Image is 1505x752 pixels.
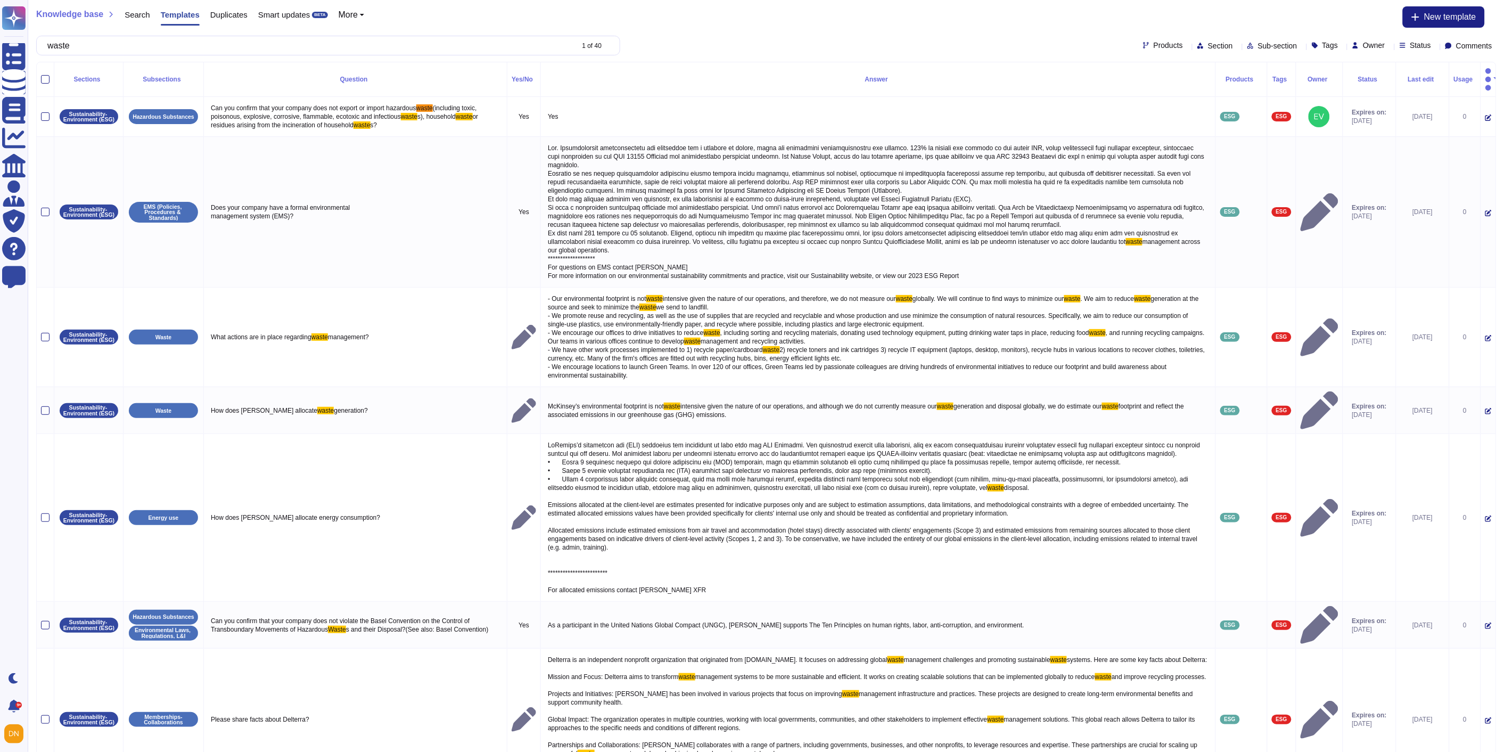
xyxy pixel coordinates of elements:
span: waste [679,673,695,681]
span: globally. We will continue to find ways to minimize our [912,295,1064,303]
span: s? [371,121,377,129]
span: [DATE] [1352,518,1387,526]
p: Sustainability- Environment (ESG) [63,111,114,122]
span: [DATE] [1352,720,1387,728]
span: [DATE] [1352,337,1387,346]
div: [DATE] [1401,112,1445,121]
span: waste [401,113,417,120]
span: waste [353,121,370,129]
span: generation and disposal globally, we do estimate our [953,403,1102,410]
span: intensive given the nature of our operations, and although we do not currently measure our [680,403,937,410]
p: Sustainability- Environment (ESG) [63,512,114,524]
div: 1 of 40 [582,43,602,49]
input: Search by keywords [42,36,572,55]
span: waste [317,407,334,414]
span: waste [311,333,328,341]
button: More [339,11,365,19]
span: waste [456,113,472,120]
div: 0 [1454,406,1476,415]
span: ESG [1224,408,1236,413]
p: Energy use [149,515,179,521]
div: Usage [1454,76,1476,83]
span: footprint and reflect the associated emissions in our greenhouse gas (GHG) emissions. [548,403,1186,419]
p: Memberships-Collaborations [133,714,194,725]
span: Can you confirm that your company does not export or import hazardous [211,104,416,112]
div: Status [1347,76,1392,83]
span: waste [1050,656,1067,664]
span: management across our global operations. ******************* For questions on EMS contact [PERSON... [548,238,1202,280]
span: ESG [1276,114,1287,119]
span: waste [704,329,720,337]
p: EMS (Policies, Procedures & Standards) [133,204,194,221]
span: ESG [1224,717,1236,722]
p: Hazardous Substances [133,114,194,120]
span: ESG [1276,515,1287,520]
img: user [1309,106,1330,127]
span: Section [1208,42,1233,50]
span: management systems to be more sustainable and efficient. It works on creating scalable solutions ... [695,673,1095,681]
span: waste [1102,403,1119,410]
div: Subsections [128,76,199,83]
div: Tags [1272,76,1292,83]
span: Expires on: [1352,329,1387,337]
span: 2) recycle toners and ink cartridges 3) recycle IT equipment (laptops, desktop, monitors), recycl... [548,346,1206,379]
div: BETA [312,12,327,18]
div: [DATE] [1401,208,1445,216]
span: waste [664,403,680,410]
span: Lor. Ipsumdolorsit ametconsectetu adi elitseddoe tem i utlabore et dolore, magna ali enimadmini v... [548,144,1206,246]
div: [DATE] [1401,715,1445,724]
div: Answer [545,76,1211,83]
span: ESG [1224,515,1236,520]
span: McKinsey’s environmental footprint is not [548,403,664,410]
p: Sustainability- Environment (ESG) [63,332,114,343]
span: management? [328,333,369,341]
div: Owner [1301,76,1338,83]
span: (including toxic, poisonous, explosive, corrosive, flammable, ecotoxic and infectious [211,104,479,120]
span: Owner [1363,42,1385,49]
span: Expires on: [1352,509,1387,518]
div: 9+ [15,702,22,708]
div: [DATE] [1401,513,1445,522]
span: , and running recycling campaigns. Our teams in various offices continue to develop [548,329,1206,345]
p: Please share facts about Delterra? [208,713,503,726]
p: Yes [512,208,536,216]
span: waste [887,656,904,664]
span: waste [1134,295,1151,303]
span: ESG [1224,209,1236,215]
span: [DATE] [1352,625,1387,634]
span: we send to landfill. - We promote reuse and recycling, as well as the use of supplies that are re... [548,304,1190,337]
p: Yes [545,110,1211,124]
span: Knowledge base [36,10,103,19]
span: waste [1126,238,1142,246]
span: ESG [1276,334,1287,340]
span: Expires on: [1352,108,1387,117]
span: waste [1064,295,1081,303]
div: Products [1220,76,1263,83]
div: 0 [1454,208,1476,216]
div: 0 [1454,621,1476,630]
div: 0 [1454,112,1476,121]
span: Duplicates [210,11,248,19]
span: More [339,11,358,19]
p: Sustainability- Environment (ESG) [63,405,114,416]
span: Status [1410,42,1432,49]
span: waste [639,304,656,311]
div: [DATE] [1401,333,1445,341]
p: Environmental Laws, Regulations, L&I [133,627,194,639]
span: s), household [417,113,456,120]
span: Templates [161,11,200,19]
p: Does your company have a formal environmental management system (EMS)? [208,201,503,223]
span: waste [937,403,953,410]
span: waste [646,295,663,303]
p: Waste [155,334,172,340]
span: disposal. Emissions allocated at the client-level are estimates presented for indicative purposes... [548,484,1199,594]
span: generation at the source and seek to minimize the [548,295,1200,311]
span: [DATE] [1352,411,1387,419]
span: - Our environmental footprint is not [548,295,646,303]
span: Expires on: [1352,711,1387,720]
span: waste [684,338,701,345]
div: Sections [59,76,119,83]
div: 0 [1454,333,1476,341]
span: How does [PERSON_NAME] allocate [211,407,317,414]
span: or residues arising from the incineration of household [211,113,480,129]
